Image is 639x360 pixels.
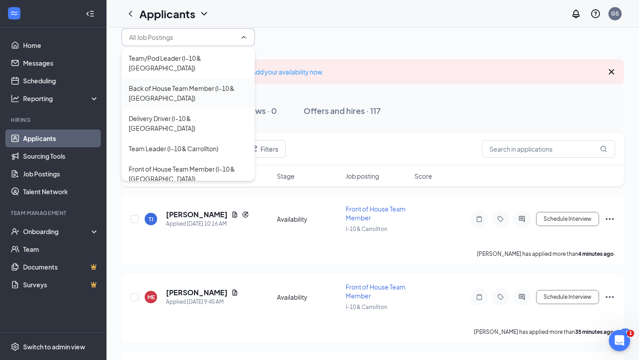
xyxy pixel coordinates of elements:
a: Scheduling [23,72,99,90]
svg: Collapse [86,9,95,18]
a: Messages [23,54,99,72]
svg: ChevronUp [240,34,247,41]
span: I-10 & Carrollton [346,226,387,232]
p: [PERSON_NAME] has applied more than . [477,250,615,258]
span: Job posting [346,172,379,180]
svg: Notifications [571,8,581,19]
a: Home [23,36,99,54]
div: Hiring [11,116,97,124]
div: GS [611,10,619,17]
svg: WorkstreamLogo [10,9,19,18]
div: Onboarding [23,227,91,236]
div: Availability [277,293,340,301]
svg: Reapply [242,211,249,218]
svg: MagnifyingGlass [600,145,607,153]
div: Team/Pod Leader (I-10 & [GEOGRAPHIC_DATA]) [129,53,248,73]
svg: Note [474,293,485,301]
input: All Job Postings [129,32,237,42]
a: Applicants [23,129,99,147]
button: Filter Filters [241,140,286,158]
span: Stage [277,172,295,180]
svg: Tag [495,293,506,301]
div: 14 [620,329,630,336]
b: 4 minutes ago [578,250,614,257]
button: Schedule Interview [536,290,599,304]
svg: Ellipses [604,214,615,224]
iframe: Intercom live chat [609,330,630,351]
svg: Cross [606,67,617,77]
h5: [PERSON_NAME] [166,210,228,219]
div: Applied [DATE] 9:45 AM [166,297,238,306]
a: DocumentsCrown [23,258,99,276]
a: Team [23,240,99,258]
a: Job Postings [23,165,99,183]
div: Delivery Driver (I-10 & [GEOGRAPHIC_DATA]) [129,113,248,133]
svg: ChevronLeft [125,8,136,19]
button: Schedule Interview [536,212,599,226]
b: 35 minutes ago [575,329,614,335]
p: [PERSON_NAME] has applied more than . [474,328,615,336]
h5: [PERSON_NAME] [166,288,228,297]
h1: Applicants [139,6,195,21]
span: Score [414,172,432,180]
span: I-10 & Carrollton [346,304,387,310]
svg: Document [231,289,238,296]
svg: ActiveChat [517,293,527,301]
svg: ActiveChat [517,215,527,223]
span: 1 [627,330,634,337]
div: Back of House Team Member (I-10 & [GEOGRAPHIC_DATA]) [129,83,248,103]
span: Front of House Team Member [346,205,406,222]
svg: Document [231,211,238,218]
input: Search in applications [482,140,615,158]
a: SurveysCrown [23,276,99,293]
div: ME [147,293,155,301]
a: Add your availability now [252,68,322,76]
svg: Note [474,215,485,223]
div: Availability [277,215,340,223]
div: Team Management [11,209,97,217]
div: TJ [149,215,154,223]
div: Applied [DATE] 10:16 AM [166,219,249,228]
div: Offers and hires · 117 [304,105,381,116]
svg: Ellipses [604,292,615,302]
div: Switch to admin view [23,342,85,351]
span: Front of House Team Member [346,283,406,300]
div: Reporting [23,94,99,103]
svg: Analysis [11,94,20,103]
a: Sourcing Tools [23,147,99,165]
a: Talent Network [23,183,99,200]
svg: Tag [495,215,506,223]
svg: ChevronDown [199,8,209,19]
div: Team Leader (I-10 & Carrollton) [129,144,218,153]
svg: QuestionInfo [590,8,601,19]
svg: Settings [11,342,20,351]
div: Front of House Team Member (I-10 & [GEOGRAPHIC_DATA]) [129,164,248,184]
svg: UserCheck [11,227,20,236]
